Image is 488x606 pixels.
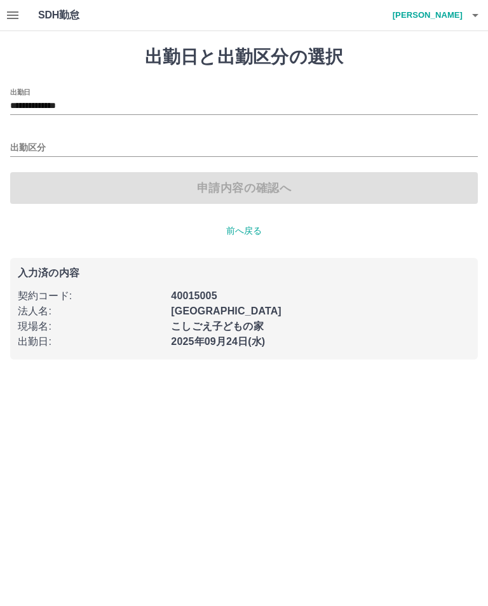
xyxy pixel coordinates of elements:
b: [GEOGRAPHIC_DATA] [171,306,281,316]
p: 現場名 : [18,319,163,334]
p: 入力済の内容 [18,268,470,278]
h1: 出勤日と出勤区分の選択 [10,46,478,68]
b: こしごえ子どもの家 [171,321,263,332]
p: 前へ戻る [10,224,478,238]
p: 契約コード : [18,288,163,304]
b: 40015005 [171,290,217,301]
p: 法人名 : [18,304,163,319]
label: 出勤日 [10,87,30,97]
b: 2025年09月24日(水) [171,336,265,347]
p: 出勤日 : [18,334,163,349]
